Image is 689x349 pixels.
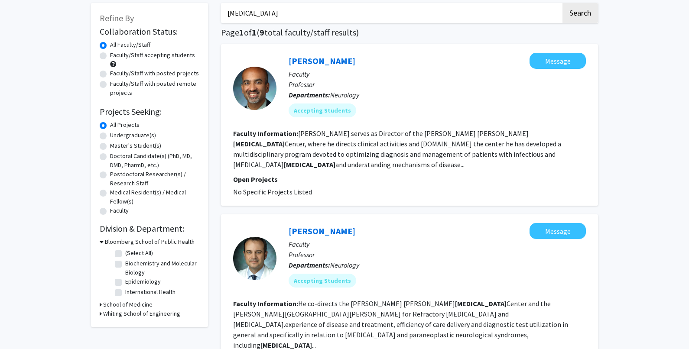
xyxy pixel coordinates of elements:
[110,120,140,129] label: All Projects
[110,79,199,97] label: Faculty/Staff with posted remote projects
[103,309,180,318] h3: Whiting School of Engineering
[110,206,129,215] label: Faculty
[260,27,264,38] span: 9
[110,69,199,78] label: Faculty/Staff with posted projects
[289,239,586,249] p: Faculty
[284,160,335,169] b: [MEDICAL_DATA]
[530,223,586,239] button: Message John Probasco
[252,27,257,38] span: 1
[289,79,586,90] p: Professor
[110,131,156,140] label: Undergraduate(s)
[100,26,199,37] h2: Collaboration Status:
[289,226,355,236] a: [PERSON_NAME]
[289,55,355,66] a: [PERSON_NAME]
[233,129,561,169] fg-read-more: [PERSON_NAME] serves as Director of the [PERSON_NAME] [PERSON_NAME] Center, where he directs clin...
[110,188,199,206] label: Medical Resident(s) / Medical Fellow(s)
[455,299,507,308] b: [MEDICAL_DATA]
[330,261,359,269] span: Neurology
[6,310,37,343] iframe: Chat
[289,274,356,288] mat-chip: Accepting Students
[233,129,298,138] b: Faculty Information:
[233,174,586,184] p: Open Projects
[233,139,285,148] b: [MEDICAL_DATA]
[110,170,199,188] label: Postdoctoral Researcher(s) / Research Staff
[233,187,312,196] span: No Specific Projects Listed
[105,237,195,246] h3: Bloomberg School of Public Health
[233,299,298,308] b: Faculty Information:
[289,90,330,99] b: Departments:
[330,90,359,99] span: Neurology
[110,51,195,60] label: Faculty/Staff accepting students
[562,3,598,23] button: Search
[125,249,153,258] label: (Select All)
[103,300,153,309] h3: School of Medicine
[125,288,175,297] label: International Health
[100,13,134,23] span: Refine By
[100,223,199,234] h2: Division & Department:
[110,40,150,49] label: All Faculty/Staff
[289,249,586,260] p: Professor
[100,107,199,117] h2: Projects Seeking:
[289,103,356,117] mat-chip: Accepting Students
[125,277,161,286] label: Epidemiology
[530,53,586,69] button: Message Arun Venkatesan
[221,3,561,23] input: Search Keywords
[110,152,199,170] label: Doctoral Candidate(s) (PhD, MD, DMD, PharmD, etc.)
[289,69,586,79] p: Faculty
[110,141,161,150] label: Master's Student(s)
[239,27,244,38] span: 1
[289,261,330,269] b: Departments:
[221,27,598,38] h1: Page of ( total faculty/staff results)
[125,259,197,277] label: Biochemistry and Molecular Biology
